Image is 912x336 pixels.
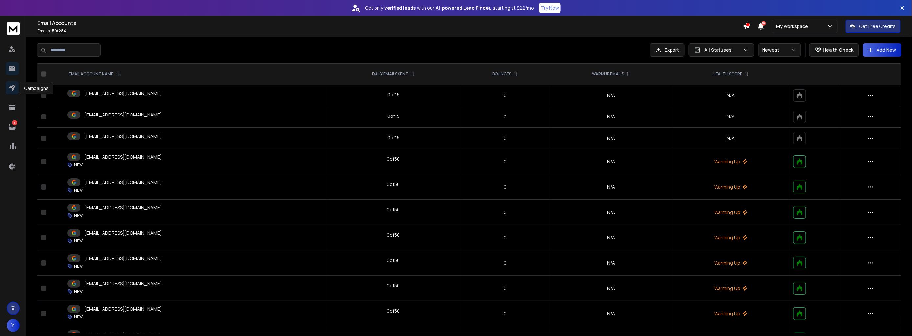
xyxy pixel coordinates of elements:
[676,114,785,120] p: N/A
[74,314,83,320] p: NEW
[387,156,400,162] div: 0 of 50
[74,289,83,294] p: NEW
[705,47,741,53] p: All Statuses
[676,310,785,317] p: Warming Up
[539,3,561,13] button: Try Now
[6,120,19,133] a: 5
[84,280,162,287] p: [EMAIL_ADDRESS][DOMAIN_NAME]
[550,276,673,301] td: N/A
[676,158,785,165] p: Warming Up
[84,154,162,160] p: [EMAIL_ADDRESS][DOMAIN_NAME]
[12,120,17,125] p: 5
[859,23,896,30] p: Get Free Credits
[465,114,546,120] p: 0
[387,282,400,289] div: 0 of 50
[37,28,743,34] p: Emails :
[7,319,20,332] button: Y
[7,22,20,35] img: logo
[676,285,785,292] p: Warming Up
[387,257,400,264] div: 0 of 50
[676,135,785,142] p: N/A
[84,204,162,211] p: [EMAIL_ADDRESS][DOMAIN_NAME]
[550,225,673,250] td: N/A
[52,28,66,34] span: 50 / 284
[387,134,399,141] div: 0 of 15
[676,92,785,99] p: N/A
[465,310,546,317] p: 0
[74,238,83,244] p: NEW
[465,184,546,190] p: 0
[387,232,400,238] div: 0 of 50
[550,85,673,106] td: N/A
[387,308,400,314] div: 0 of 50
[84,90,162,97] p: [EMAIL_ADDRESS][DOMAIN_NAME]
[74,188,83,193] p: NEW
[676,234,785,241] p: Warming Up
[776,23,811,30] p: My Workspace
[676,184,785,190] p: Warming Up
[550,250,673,276] td: N/A
[465,260,546,266] p: 0
[84,306,162,312] p: [EMAIL_ADDRESS][DOMAIN_NAME]
[465,158,546,165] p: 0
[84,112,162,118] p: [EMAIL_ADDRESS][DOMAIN_NAME]
[823,47,854,53] p: Health Check
[84,230,162,236] p: [EMAIL_ADDRESS][DOMAIN_NAME]
[372,71,408,77] p: DAILY EMAILS SENT
[550,200,673,225] td: N/A
[465,234,546,241] p: 0
[713,71,742,77] p: HEALTH SCORE
[69,71,120,77] div: EMAIL ACCOUNT NAME
[541,5,559,11] p: Try Now
[465,285,546,292] p: 0
[20,82,53,94] div: Campaigns
[84,255,162,262] p: [EMAIL_ADDRESS][DOMAIN_NAME]
[74,162,83,168] p: NEW
[365,5,534,11] p: Get only with our starting at $22/mo
[84,179,162,186] p: [EMAIL_ADDRESS][DOMAIN_NAME]
[676,209,785,216] p: Warming Up
[809,43,859,57] button: Health Check
[387,91,399,98] div: 0 of 15
[384,5,416,11] strong: verified leads
[465,135,546,142] p: 0
[465,209,546,216] p: 0
[592,71,624,77] p: WARMUP EMAILS
[846,20,901,33] button: Get Free Credits
[74,264,83,269] p: NEW
[762,21,766,26] span: 50
[436,5,491,11] strong: AI-powered Lead Finder,
[650,43,685,57] button: Export
[37,19,743,27] h1: Email Accounts
[758,43,801,57] button: Newest
[387,113,399,119] div: 0 of 15
[387,206,400,213] div: 0 of 50
[863,43,901,57] button: Add New
[493,71,512,77] p: BOUNCES
[550,149,673,174] td: N/A
[465,92,546,99] p: 0
[84,133,162,140] p: [EMAIL_ADDRESS][DOMAIN_NAME]
[387,181,400,188] div: 0 of 50
[550,128,673,149] td: N/A
[550,106,673,128] td: N/A
[676,260,785,266] p: Warming Up
[74,213,83,218] p: NEW
[550,174,673,200] td: N/A
[550,301,673,326] td: N/A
